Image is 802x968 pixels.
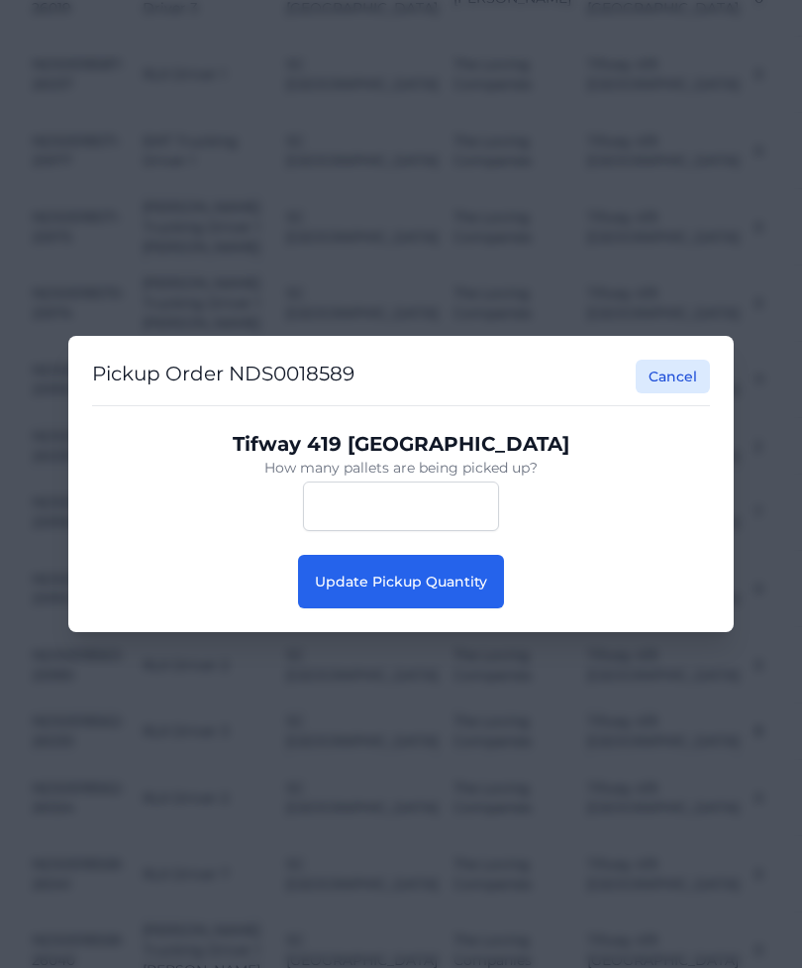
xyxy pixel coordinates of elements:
[298,555,504,608] button: Update Pickup Quantity
[108,430,694,458] p: Tifway 419 [GEOGRAPHIC_DATA]
[108,458,694,478] p: How many pallets are being picked up?
[92,360,354,393] h2: Pickup Order NDS0018589
[315,573,487,591] span: Update Pickup Quantity
[636,360,710,393] button: Cancel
